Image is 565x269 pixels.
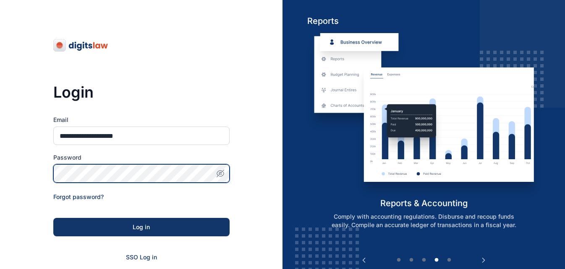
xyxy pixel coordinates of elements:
button: Next [479,256,488,264]
button: Log in [53,218,230,236]
p: Comply with accounting regulations. Disburse and recoup funds easily. Compile an accurate ledger ... [317,212,531,229]
div: Log in [67,223,216,231]
h3: Login [53,84,230,101]
button: 2 [407,256,416,264]
img: digitslaw-logo [53,39,109,52]
button: 1 [395,256,403,264]
a: Forgot password? [53,193,104,200]
img: reports-and-accounting [307,33,540,197]
label: Email [53,116,230,124]
label: Password [53,153,230,162]
button: 3 [420,256,428,264]
h5: reports & accounting [307,197,540,209]
h5: Reports [307,15,540,27]
button: 4 [432,256,441,264]
button: Previous [360,256,368,264]
a: SSO Log in [126,253,157,261]
button: 5 [445,256,453,264]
